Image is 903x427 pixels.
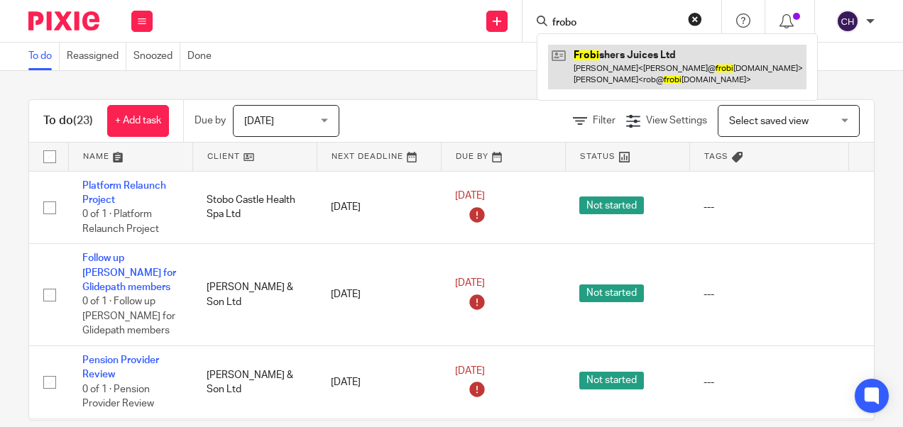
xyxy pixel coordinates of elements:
h1: To do [43,113,93,128]
a: Platform Relaunch Project [82,181,166,205]
td: [DATE] [317,244,441,346]
input: Search [551,17,679,30]
span: (23) [73,115,93,126]
img: svg%3E [836,10,859,33]
p: Due by [195,113,226,128]
a: To do [28,43,60,70]
span: Not started [579,372,644,389]
div: --- [704,287,834,301]
span: 0 of 1 · Pension Provider Review [82,384,154,409]
a: Snoozed [133,43,180,70]
div: --- [704,375,834,389]
span: 0 of 1 · Platform Relaunch Project [82,209,159,234]
a: + Add task [107,105,169,137]
a: Pension Provider Review [82,355,159,379]
td: Stobo Castle Health Spa Ltd [192,171,317,244]
a: Done [187,43,219,70]
span: Not started [579,196,644,214]
span: [DATE] [244,116,274,126]
span: Select saved view [729,116,809,126]
span: Filter [593,116,615,126]
span: View Settings [646,116,707,126]
td: [PERSON_NAME] & Son Ltd [192,345,317,418]
span: [DATE] [455,191,485,201]
a: Follow up [PERSON_NAME] for Glidepath members [82,253,176,292]
a: Reassigned [67,43,126,70]
span: Not started [579,284,644,302]
div: --- [704,200,834,214]
span: [DATE] [455,366,485,376]
span: 0 of 1 · Follow up [PERSON_NAME] for Glidepath members [82,296,175,335]
span: Tags [704,152,728,160]
td: [DATE] [317,345,441,418]
span: [DATE] [455,279,485,289]
td: [PERSON_NAME] & Son Ltd [192,244,317,346]
td: [DATE] [317,171,441,244]
img: Pixie [28,11,99,30]
button: Clear [688,12,702,26]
